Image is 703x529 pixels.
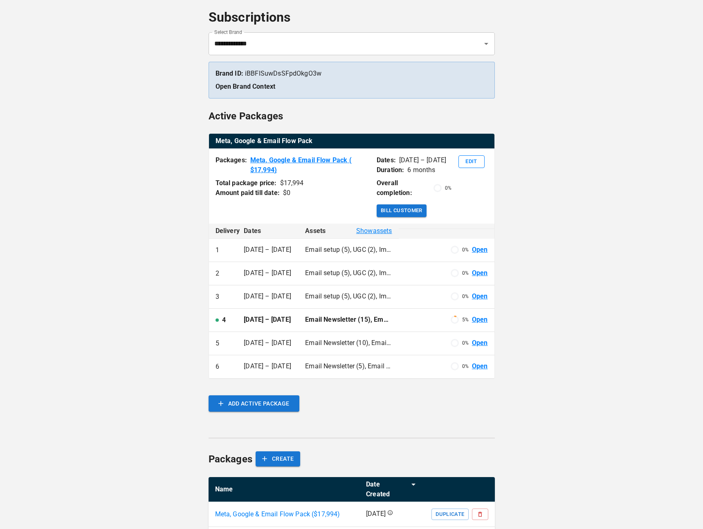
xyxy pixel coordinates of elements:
p: [DATE] [366,509,386,519]
p: Email Newsletter (5), Email setup (5), UGC (2), Image Ad (4), Ad setup (11), Ad campaign optimisa... [305,362,392,371]
a: Open [472,362,488,371]
a: Open [472,245,488,255]
span: Show assets [356,226,392,236]
h4: Subscriptions [209,9,495,26]
p: 3 [216,292,219,302]
button: Bill Customer [377,204,427,217]
a: Open Brand Context [216,83,276,90]
p: Overall completion: [377,178,430,198]
td: [DATE] – [DATE] [237,332,299,355]
p: Email Newsletter (15), Email setup (5), UGC (2), Image Ad (4), Ad setup (11), Ad campaign optimis... [305,315,392,325]
a: Open [472,269,488,278]
button: CREATE [256,451,300,466]
th: Delivery [209,224,238,239]
a: Open [472,292,488,301]
button: Open [481,38,492,49]
p: 0 % [445,184,451,192]
label: Select Brand [214,29,242,36]
td: [DATE] – [DATE] [237,239,299,262]
p: 0 % [462,269,469,277]
th: Name [209,477,360,502]
div: Assets [305,226,392,236]
p: Email setup (5), UGC (2), Image Ad (4), Ad setup (11), Ad campaign optimisation (2) [305,292,392,301]
a: Open [472,315,488,325]
p: 5 [216,338,219,348]
p: 0 % [462,293,469,300]
td: [DATE] – [DATE] [237,262,299,285]
td: [DATE] – [DATE] [237,285,299,309]
a: Meta, Google & Email Flow Pack ($17,994) [215,509,340,519]
div: $ 17,994 [280,178,304,188]
a: Meta, Google & Email Flow Pack ( $17,994) [250,155,370,175]
p: 4 [222,315,226,325]
table: active packages table [209,134,494,149]
p: Dates: [377,155,396,165]
th: Meta, Google & Email Flow Pack [209,134,494,149]
button: Edit [458,155,485,168]
p: Total package price: [216,178,277,188]
p: Duration: [377,165,404,175]
p: 0 % [462,363,469,370]
p: 6 months [407,165,435,175]
p: 0 % [462,339,469,347]
th: Dates [237,224,299,239]
h6: Packages [209,451,252,467]
p: 5 % [462,316,469,323]
td: [DATE] – [DATE] [237,355,299,379]
p: 0 % [462,246,469,253]
p: iBBFlSuwDsSFpdOkgO3w [216,69,488,78]
h6: Active Packages [209,108,283,124]
p: Email setup (5), UGC (2), Image Ad (4), Ad setup (11), Ad campaign optimisation (2) [305,245,392,255]
p: Email Newsletter (10), Email setup (5), UGC (2), Image Ad (4), Ad setup (11), Ad campaign optimis... [305,338,392,348]
p: [DATE] – [DATE] [399,155,446,165]
a: Open [472,338,488,348]
p: Email setup (5), UGC (2), Image Ad (4), Ad setup (11), Ad campaign optimisation (2) [305,269,392,278]
button: ADD ACTIVE PACKAGE [209,395,299,412]
td: [DATE] – [DATE] [237,309,299,332]
div: $ 0 [283,188,290,198]
p: 1 [216,245,219,255]
p: Packages: [216,155,247,175]
p: 2 [216,269,219,278]
p: Amount paid till date: [216,188,280,198]
button: Duplicate [431,509,468,520]
strong: Brand ID: [216,69,243,77]
p: 6 [216,362,219,372]
p: Meta, Google & Email Flow Pack ($ 17,994 ) [215,509,340,519]
div: Date Created [366,480,405,499]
